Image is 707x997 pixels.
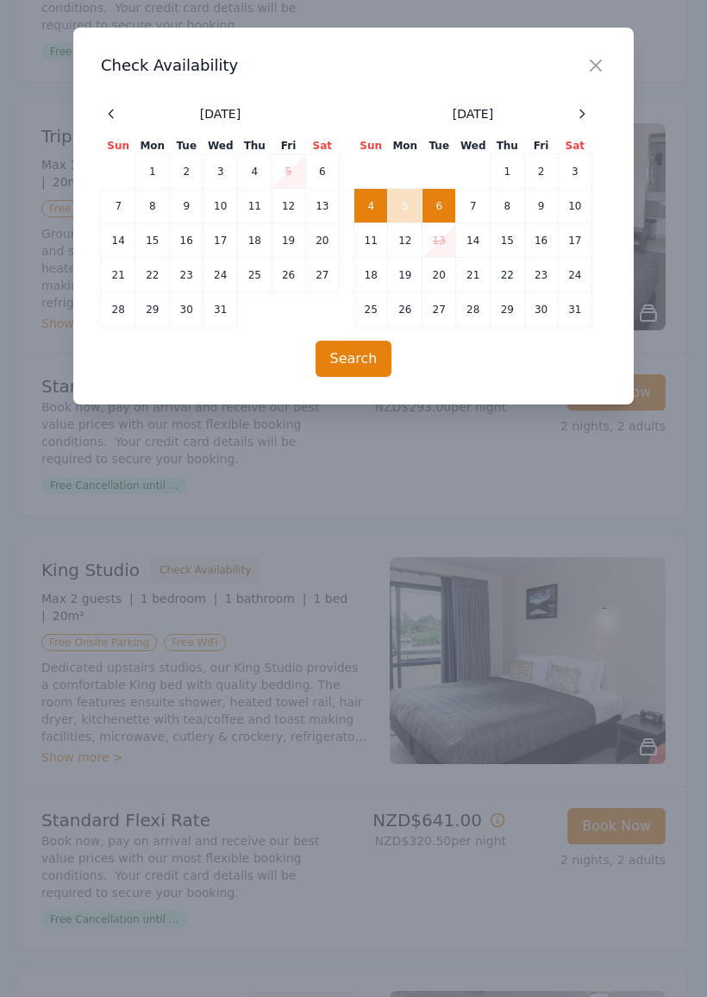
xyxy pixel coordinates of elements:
[422,189,456,223] td: 6
[272,258,305,292] td: 26
[524,258,558,292] td: 23
[558,258,591,292] td: 24
[491,138,524,154] th: Thu
[102,258,135,292] td: 21
[524,189,558,223] td: 9
[305,138,339,154] th: Sat
[101,55,606,76] h3: Check Availability
[524,138,558,154] th: Fri
[491,189,524,223] td: 8
[491,223,524,258] td: 15
[102,292,135,327] td: 28
[453,105,493,122] span: [DATE]
[135,258,170,292] td: 22
[272,138,305,154] th: Fri
[388,258,422,292] td: 19
[135,154,170,189] td: 1
[354,189,388,223] td: 4
[354,258,388,292] td: 18
[456,138,491,154] th: Wed
[491,154,524,189] td: 1
[272,189,305,223] td: 12
[272,223,305,258] td: 19
[203,189,238,223] td: 10
[558,189,591,223] td: 10
[558,154,591,189] td: 3
[102,189,135,223] td: 7
[200,105,241,122] span: [DATE]
[135,189,170,223] td: 8
[558,292,591,327] td: 31
[135,223,170,258] td: 15
[524,154,558,189] td: 2
[238,258,272,292] td: 25
[102,223,135,258] td: 14
[558,138,591,154] th: Sat
[456,223,491,258] td: 14
[203,258,238,292] td: 24
[170,223,203,258] td: 16
[170,154,203,189] td: 2
[422,292,456,327] td: 27
[238,154,272,189] td: 4
[203,138,238,154] th: Wed
[238,223,272,258] td: 18
[456,189,491,223] td: 7
[316,341,392,377] button: Search
[388,189,422,223] td: 5
[422,258,456,292] td: 20
[388,292,422,327] td: 26
[491,258,524,292] td: 22
[305,223,339,258] td: 20
[422,223,456,258] td: 13
[135,292,170,327] td: 29
[102,138,135,154] th: Sun
[305,154,339,189] td: 6
[491,292,524,327] td: 29
[558,223,591,258] td: 17
[388,223,422,258] td: 12
[170,292,203,327] td: 30
[170,189,203,223] td: 9
[422,138,456,154] th: Tue
[238,138,272,154] th: Thu
[524,223,558,258] td: 16
[354,138,388,154] th: Sun
[354,223,388,258] td: 11
[456,292,491,327] td: 28
[456,258,491,292] td: 21
[524,292,558,327] td: 30
[305,258,339,292] td: 27
[238,189,272,223] td: 11
[272,154,305,189] td: 5
[203,223,238,258] td: 17
[135,138,170,154] th: Mon
[203,154,238,189] td: 3
[170,138,203,154] th: Tue
[388,138,422,154] th: Mon
[354,292,388,327] td: 25
[170,258,203,292] td: 23
[203,292,238,327] td: 31
[305,189,339,223] td: 13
